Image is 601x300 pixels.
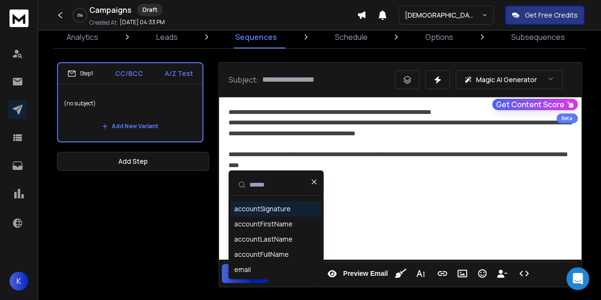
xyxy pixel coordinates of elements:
h1: Campaigns [89,4,132,16]
button: Add New Variant [95,117,166,136]
button: K [10,272,29,291]
p: CC/BCC [115,69,143,78]
button: Insert Unsubscribe Link [493,264,511,283]
p: Options [425,31,453,43]
button: Save [222,264,252,283]
button: Code View [515,264,533,283]
button: Get Free Credits [505,6,584,25]
p: Leads [156,31,178,43]
a: Options [420,26,459,48]
div: Open Intercom Messenger [566,267,589,290]
button: Insert Image (Ctrl+P) [453,264,471,283]
a: Analytics [61,26,104,48]
div: Step 1 [67,69,93,78]
a: Subsequences [506,26,571,48]
button: Get Content Score [492,99,578,110]
img: logo [10,9,29,27]
div: Draft [137,4,162,16]
p: Analytics [67,31,98,43]
p: Sequences [235,31,277,43]
p: Get Free Credits [525,10,578,20]
p: Magic AI Generator [476,75,537,84]
div: accountFirstName [234,219,293,229]
a: Schedule [329,26,373,48]
div: Beta [556,113,578,123]
button: Preview Email [323,264,390,283]
div: email [234,265,251,274]
button: More Text [411,264,429,283]
div: accountFullName [234,250,289,259]
p: A/Z Test [165,69,193,78]
p: [DEMOGRAPHIC_DATA] <> Harsh SSA [405,10,482,20]
p: Created At: [89,19,118,27]
button: Emoticons [473,264,491,283]
button: Add Step [57,152,209,171]
p: 0 % [77,12,83,18]
p: Subsequences [511,31,565,43]
a: Sequences [229,26,283,48]
div: accountLastName [234,234,293,244]
p: Subject: [229,74,258,85]
button: Insert Link (Ctrl+K) [433,264,451,283]
p: Schedule [335,31,368,43]
a: Leads [151,26,183,48]
span: Preview Email [341,270,390,278]
li: Step1CC/BCCA/Z Test(no subject)Add New Variant [57,62,203,142]
p: (no subject) [64,90,197,117]
button: Magic AI Generator [456,70,563,89]
button: Clean HTML [391,264,410,283]
div: accountSignature [234,204,291,214]
p: [DATE] 04:33 PM [120,19,165,26]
